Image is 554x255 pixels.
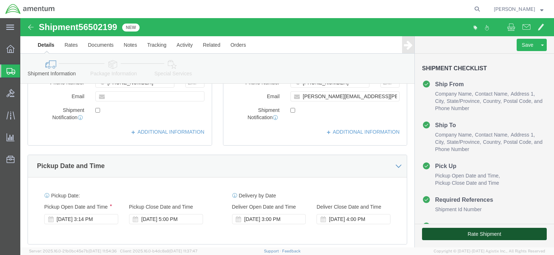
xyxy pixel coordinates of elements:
span: Server: 2025.16.0-21b0bc45e7b [29,249,117,253]
span: Michael Wingard [494,5,535,13]
span: Client: 2025.16.0-b4dc8a9 [120,249,198,253]
span: [DATE] 11:37:47 [169,249,198,253]
span: [DATE] 11:54:36 [88,249,117,253]
span: Copyright © [DATE]-[DATE] Agistix Inc., All Rights Reserved [434,248,545,254]
button: [PERSON_NAME] [493,5,544,13]
iframe: FS Legacy Container [20,18,554,247]
img: logo [5,4,55,14]
a: Support [264,249,282,253]
a: Feedback [282,249,301,253]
